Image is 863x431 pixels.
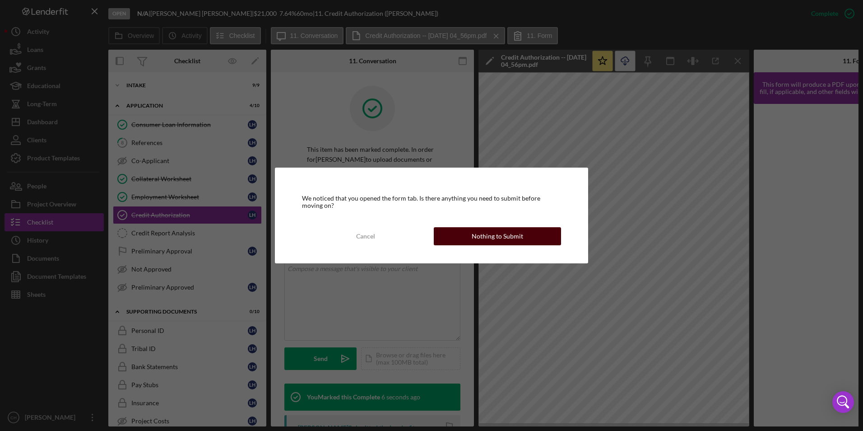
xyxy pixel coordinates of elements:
[302,227,429,245] button: Cancel
[472,227,523,245] div: Nothing to Submit
[356,227,375,245] div: Cancel
[434,227,561,245] button: Nothing to Submit
[832,391,854,413] div: Open Intercom Messenger
[302,195,561,209] div: We noticed that you opened the form tab. Is there anything you need to submit before moving on?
